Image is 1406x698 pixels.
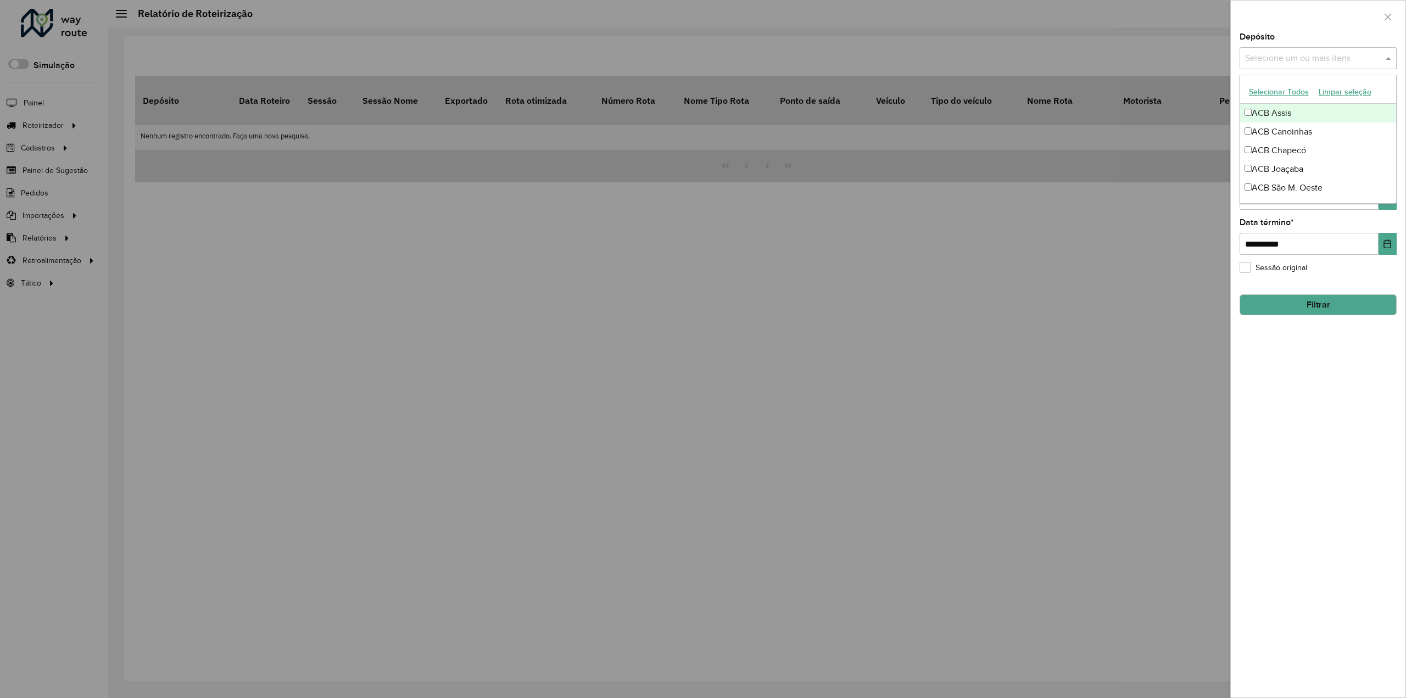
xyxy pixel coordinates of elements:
div: ACB Canoinhas [1240,122,1397,141]
button: Selecionar Todos [1244,83,1314,100]
label: Data término [1240,216,1294,229]
div: ACB São M. Oeste [1240,178,1397,197]
div: ACB Assis [1240,104,1397,122]
div: ACB Chapecó [1240,141,1397,160]
label: Depósito [1240,30,1275,43]
label: Sessão original [1240,262,1307,273]
button: Limpar seleção [1314,83,1376,100]
div: ACB Joaçaba [1240,160,1397,178]
button: Choose Date [1379,233,1397,255]
button: Filtrar [1240,294,1397,315]
ng-dropdown-panel: Options list [1240,75,1397,204]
